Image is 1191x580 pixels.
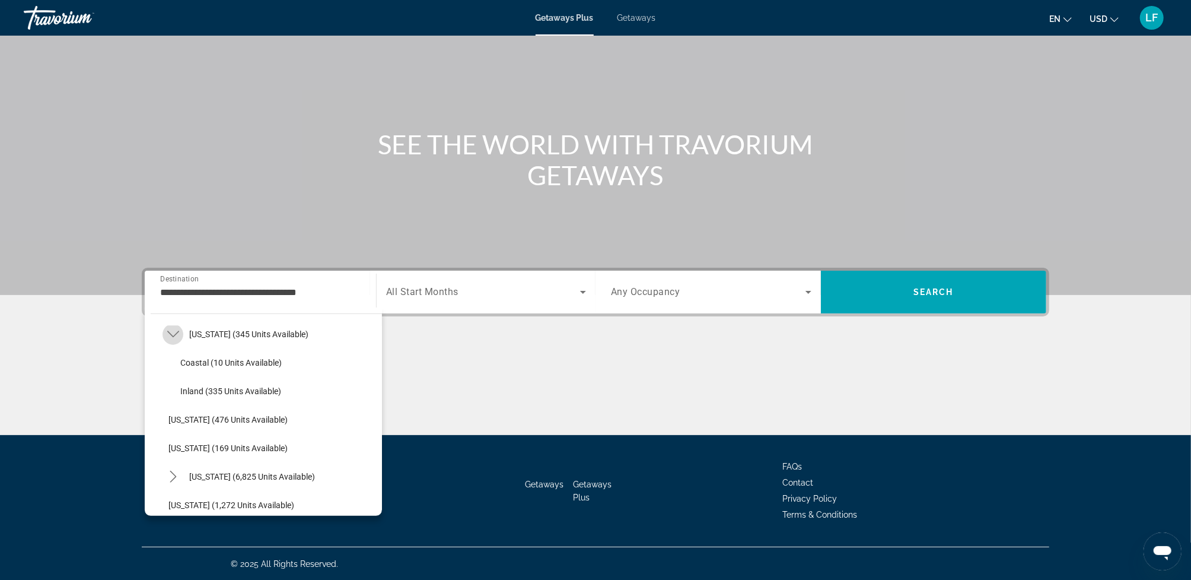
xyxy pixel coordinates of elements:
button: Select destination: Vermont (169 units available) [163,438,382,459]
button: Select destination: Inland (335 units available) [174,381,382,402]
span: [US_STATE] (1,272 units available) [168,500,294,510]
input: Select destination [160,286,361,300]
button: Select destination: Utah (476 units available) [163,409,382,430]
a: Travorium [24,2,142,33]
span: Destination [160,275,199,283]
button: Toggle Texas (345 units available) submenu [163,324,183,345]
span: USD [1090,14,1107,24]
a: Privacy Policy [782,494,837,503]
span: Inland (335 units available) [180,386,281,396]
a: Getaways Plus [574,480,612,502]
span: en [1049,14,1061,24]
button: Select destination: Coastal (10 units available) [174,352,382,373]
span: [US_STATE] (476 units available) [168,415,288,424]
span: Search [913,287,954,297]
button: Search [821,271,1046,313]
span: [US_STATE] (6,825 units available) [189,472,315,481]
button: Toggle Virginia (6,825 units available) submenu [163,467,183,487]
span: © 2025 All Rights Reserved. [231,559,338,569]
button: Select destination: Texas (345 units available) [183,324,314,345]
span: Any Occupancy [611,287,680,298]
span: [US_STATE] (345 units available) [189,329,308,339]
button: Select destination: Washington (1,272 units available) [163,495,382,516]
a: Getaways [617,13,656,23]
button: User Menu [1136,5,1167,30]
a: Getaways Plus [536,13,594,23]
button: Change language [1049,10,1072,27]
button: Select destination: Virginia (6,825 units available) [183,466,321,487]
a: Terms & Conditions [782,510,857,519]
span: LF [1146,12,1158,24]
iframe: Кнопка запуска окна обмена сообщениями [1144,533,1182,571]
span: All Start Months [386,287,458,298]
a: FAQs [782,462,802,471]
div: Destination options [145,308,382,516]
span: Coastal (10 units available) [180,358,282,367]
a: Contact [782,478,813,487]
button: Change currency [1090,10,1119,27]
a: Getaways [526,480,564,489]
h1: SEE THE WORLD WITH TRAVORIUM GETAWAYS [373,129,818,191]
span: [US_STATE] (169 units available) [168,443,288,453]
div: Search widget [145,271,1046,313]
